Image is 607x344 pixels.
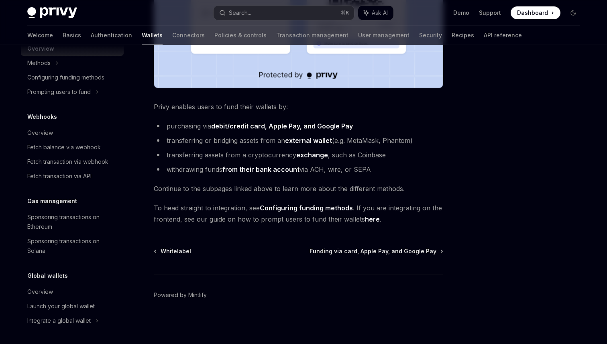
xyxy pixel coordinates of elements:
h5: Webhooks [27,112,57,122]
a: Demo [453,9,469,17]
div: Launch your global wallet [27,301,95,311]
a: Whitelabel [155,247,191,255]
div: Fetch transaction via API [27,171,92,181]
div: Overview [27,128,53,138]
a: Dashboard [511,6,560,19]
strong: external wallet [285,136,332,145]
a: Authentication [91,26,132,45]
a: Funding via card, Apple Pay, and Google Pay [310,247,442,255]
a: Basics [63,26,81,45]
div: Methods [27,58,51,68]
a: Policies & controls [214,26,267,45]
a: Sponsoring transactions on Solana [21,234,124,258]
a: Transaction management [276,26,348,45]
span: Ask AI [372,9,388,17]
span: Whitelabel [161,247,191,255]
span: To head straight to integration, see . If you are integrating on the frontend, see our guide on h... [154,202,443,225]
a: User management [358,26,409,45]
h5: Gas management [27,196,77,206]
a: Connectors [172,26,205,45]
a: Wallets [142,26,163,45]
a: Welcome [27,26,53,45]
a: Powered by Mintlify [154,291,207,299]
a: here [365,215,380,224]
a: from their bank account [222,165,299,174]
li: transferring assets from a cryptocurrency , such as Coinbase [154,149,443,161]
a: Recipes [452,26,474,45]
span: Funding via card, Apple Pay, and Google Pay [310,247,436,255]
div: Configuring funding methods [27,73,104,82]
img: dark logo [27,7,77,18]
a: Sponsoring transactions on Ethereum [21,210,124,234]
div: Overview [27,287,53,297]
span: ⌘ K [341,10,349,16]
a: Support [479,9,501,17]
div: Sponsoring transactions on Solana [27,236,119,256]
div: Fetch balance via webhook [27,142,101,152]
h5: Global wallets [27,271,68,281]
a: Configuring funding methods [21,70,124,85]
a: Security [419,26,442,45]
a: Fetch balance via webhook [21,140,124,155]
div: Prompting users to fund [27,87,91,97]
a: Configuring funding methods [260,204,353,212]
div: Sponsoring transactions on Ethereum [27,212,119,232]
a: Fetch transaction via API [21,169,124,183]
li: purchasing via [154,120,443,132]
span: Continue to the subpages linked above to learn more about the different methods. [154,183,443,194]
a: Launch your global wallet [21,299,124,313]
a: Overview [21,126,124,140]
li: withdrawing funds via ACH, wire, or SEPA [154,164,443,175]
a: API reference [484,26,522,45]
a: debit/credit card, Apple Pay, and Google Pay [211,122,353,130]
div: Integrate a global wallet [27,316,91,326]
button: Search...⌘K [214,6,354,20]
div: Fetch transaction via webhook [27,157,108,167]
span: Dashboard [517,9,548,17]
span: Privy enables users to fund their wallets by: [154,101,443,112]
button: Toggle dark mode [567,6,580,19]
button: Ask AI [358,6,393,20]
a: Fetch transaction via webhook [21,155,124,169]
a: exchange [296,151,328,159]
div: Search... [229,8,251,18]
a: external wallet [285,136,332,145]
a: Overview [21,285,124,299]
li: transferring or bridging assets from an (e.g. MetaMask, Phantom) [154,135,443,146]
